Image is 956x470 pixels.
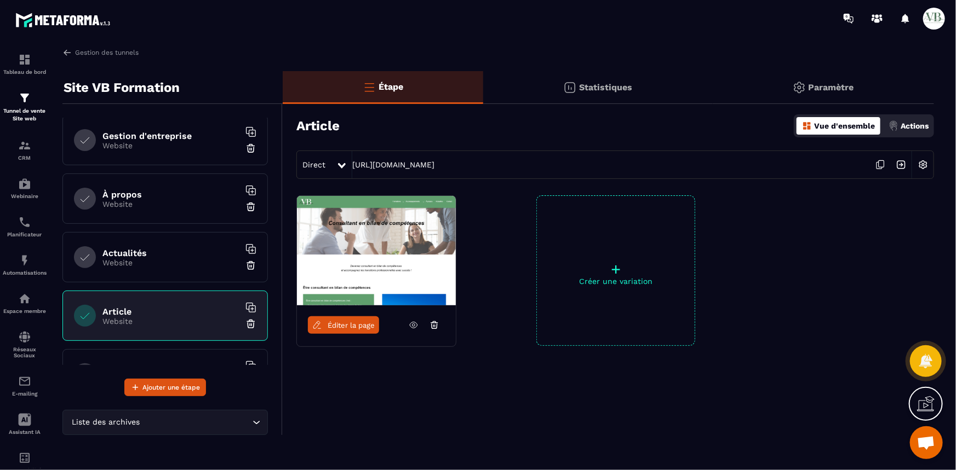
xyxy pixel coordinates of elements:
img: logo [15,10,114,30]
a: automationsautomationsEspace membre [3,284,47,322]
p: Website [102,317,239,326]
img: stats.20deebd0.svg [563,81,576,94]
span: Liste des archives [70,416,142,428]
img: trash [245,260,256,271]
a: formationformationCRM [3,131,47,169]
h6: Contact [102,365,239,375]
a: emailemailE-mailing [3,367,47,405]
p: Site VB Formation [64,77,180,98]
p: Statistiques [579,82,632,92]
img: formation [18,53,31,66]
p: Actions [901,121,929,130]
img: actions.d6e523a2.png [889,121,898,131]
p: Créer une variation [537,277,695,286]
img: social-network [18,330,31,344]
p: Réseaux Sociaux [3,346,47,358]
img: email [18,375,31,388]
span: Direct [302,160,325,169]
img: bars-o.4a397970.svg [363,80,376,94]
span: Éditer la page [328,321,375,329]
p: Tunnel de vente Site web [3,107,47,123]
span: Ajouter une étape [142,382,200,393]
img: scheduler [18,216,31,229]
a: Assistant IA [3,405,47,443]
img: formation [18,139,31,152]
h6: Article [102,306,239,317]
a: formationformationTunnel de vente Site web [3,83,47,131]
p: Website [102,141,239,150]
h6: Actualités [102,248,239,258]
p: Vue d'ensemble [814,121,875,130]
h6: Gestion d'entreprise [102,131,239,141]
img: trash [245,318,256,329]
p: Espace membre [3,308,47,314]
p: + [537,262,695,277]
img: arrow [62,48,72,57]
img: setting-gr.5f69749f.svg [793,81,806,94]
button: Ajouter une étape [124,379,206,396]
p: Paramètre [809,82,854,92]
p: Planificateur [3,231,47,237]
p: Automatisations [3,270,47,276]
div: Search for option [62,410,268,435]
img: arrow-next.bcc2205e.svg [891,154,912,175]
a: Éditer la page [308,316,379,334]
a: [URL][DOMAIN_NAME] [352,160,434,169]
p: Webinaire [3,193,47,199]
p: Website [102,258,239,267]
h3: Article [296,118,340,134]
input: Search for option [142,416,250,428]
img: dashboard-orange.40269519.svg [802,121,812,131]
img: automations [18,254,31,267]
img: automations [18,177,31,190]
p: CRM [3,155,47,161]
h6: À propos [102,189,239,200]
a: automationsautomationsWebinaire [3,169,47,207]
a: social-networksocial-networkRéseaux Sociaux [3,322,47,367]
div: Ouvrir le chat [910,426,943,459]
img: trash [245,143,256,154]
p: E-mailing [3,391,47,397]
p: Tableau de bord [3,69,47,75]
img: image [297,196,456,305]
a: Gestion des tunnels [62,48,139,57]
img: formation [18,91,31,105]
img: trash [245,201,256,212]
p: Website [102,200,239,208]
a: schedulerschedulerPlanificateur [3,207,47,246]
a: formationformationTableau de bord [3,45,47,83]
p: Étape [379,82,403,92]
a: automationsautomationsAutomatisations [3,246,47,284]
img: accountant [18,451,31,465]
img: setting-w.858f3a88.svg [913,154,934,175]
img: automations [18,292,31,305]
p: Assistant IA [3,429,47,435]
